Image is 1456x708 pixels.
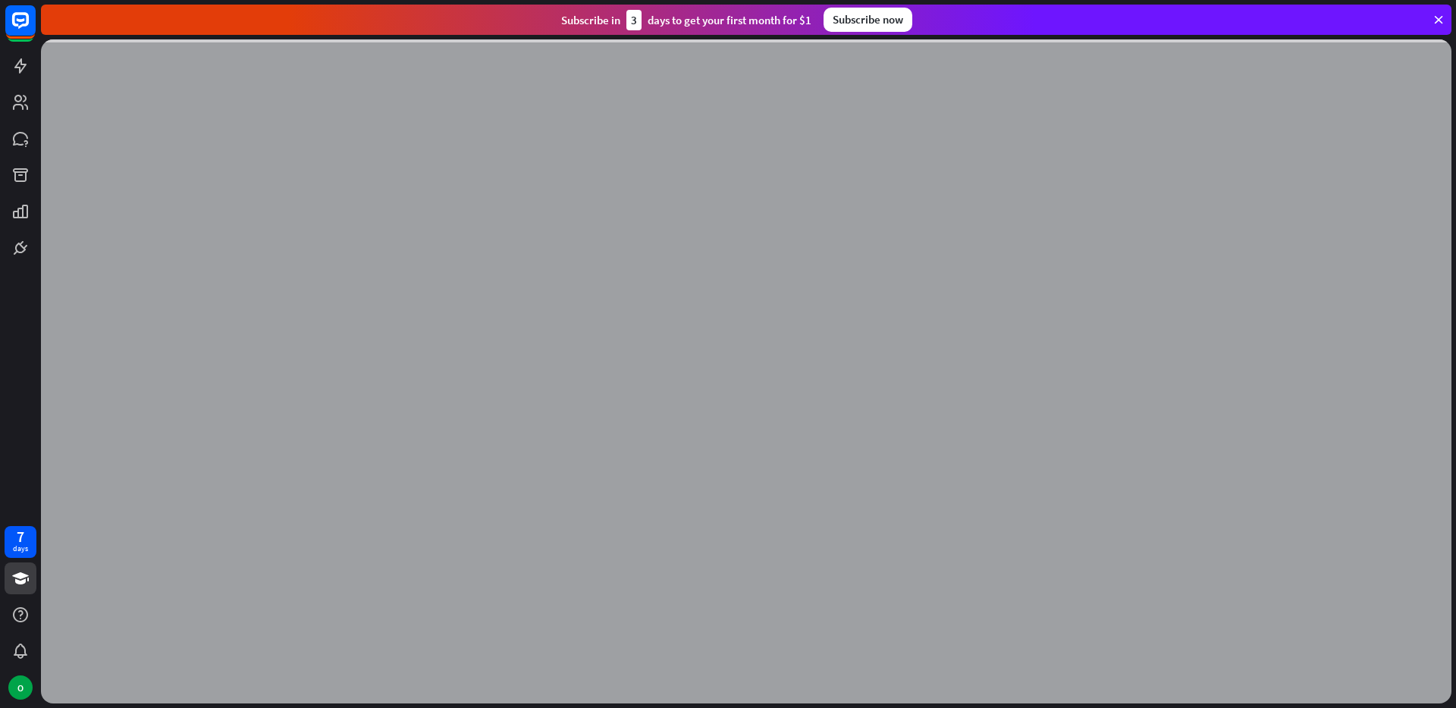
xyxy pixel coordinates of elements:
div: Subscribe in days to get your first month for $1 [561,10,811,30]
div: 3 [626,10,642,30]
div: Subscribe now [824,8,912,32]
div: 7 [17,530,24,544]
div: days [13,544,28,554]
div: O [8,675,33,700]
a: 7 days [5,526,36,558]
